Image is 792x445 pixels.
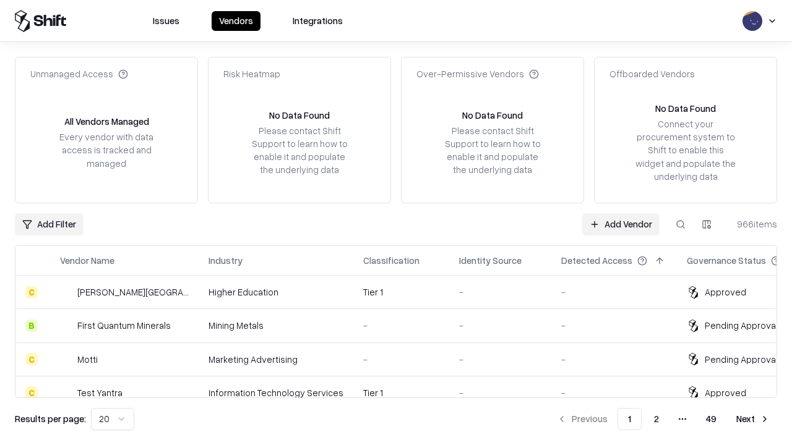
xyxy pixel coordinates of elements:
[459,386,541,399] div: -
[223,67,280,80] div: Risk Heatmap
[209,386,343,399] div: Information Technology Services
[285,11,350,31] button: Integrations
[15,412,86,425] p: Results per page:
[248,124,351,177] div: Please contact Shift Support to learn how to enable it and populate the underlying data
[705,353,778,366] div: Pending Approval
[363,319,439,332] div: -
[209,319,343,332] div: Mining Metals
[459,319,541,332] div: -
[363,286,439,299] div: Tier 1
[582,213,660,235] a: Add Vendor
[655,102,716,115] div: No Data Found
[77,353,98,366] div: Motti
[363,353,439,366] div: -
[77,286,189,299] div: [PERSON_NAME][GEOGRAPHIC_DATA]
[729,408,777,430] button: Next
[441,124,544,177] div: Please contact Shift Support to learn how to enable it and populate the underlying data
[459,353,541,366] div: -
[459,254,522,267] div: Identity Source
[462,109,523,122] div: No Data Found
[549,408,777,430] nav: pagination
[60,286,72,299] img: Reichman University
[363,254,420,267] div: Classification
[705,319,778,332] div: Pending Approval
[696,408,726,430] button: 49
[634,117,737,183] div: Connect your procurement system to Shift to enable this widget and populate the underlying data
[60,320,72,332] img: First Quantum Minerals
[609,67,695,80] div: Offboarded Vendors
[60,353,72,365] img: Motti
[618,408,642,430] button: 1
[25,320,38,332] div: B
[15,213,84,235] button: Add Filter
[644,408,669,430] button: 2
[561,386,667,399] div: -
[60,386,72,399] img: Test Yantra
[561,353,667,366] div: -
[269,109,330,122] div: No Data Found
[705,286,746,299] div: Approved
[25,353,38,365] div: C
[209,353,343,366] div: Marketing Advertising
[64,115,149,128] div: All Vendors Managed
[60,254,114,267] div: Vendor Name
[77,319,171,332] div: First Quantum Minerals
[77,386,123,399] div: Test Yantra
[25,286,38,299] div: C
[55,130,158,169] div: Every vendor with data access is tracked and managed
[687,254,766,267] div: Governance Status
[705,386,746,399] div: Approved
[459,286,541,299] div: -
[212,11,260,31] button: Vendors
[25,386,38,399] div: C
[209,254,243,267] div: Industry
[209,286,343,299] div: Higher Education
[145,11,187,31] button: Issues
[30,67,128,80] div: Unmanaged Access
[363,386,439,399] div: Tier 1
[561,286,667,299] div: -
[561,319,667,332] div: -
[561,254,632,267] div: Detected Access
[728,218,777,231] div: 966 items
[416,67,539,80] div: Over-Permissive Vendors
